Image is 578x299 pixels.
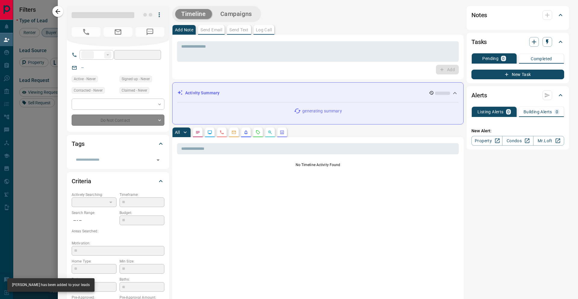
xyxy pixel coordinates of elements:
[219,130,224,135] svg: Calls
[72,27,101,37] span: No Number
[471,10,487,20] h2: Notes
[12,280,90,290] div: [PERSON_NAME] has been added to your leads
[72,137,164,151] div: Tags
[214,9,258,19] button: Campaigns
[72,192,117,197] p: Actively Searching:
[81,65,84,70] a: --
[120,192,164,197] p: Timeframe:
[280,130,284,135] svg: Agent Actions
[244,130,248,135] svg: Listing Alerts
[122,76,150,82] span: Signed up - Never
[72,210,117,216] p: Search Range:
[72,241,164,246] p: Motivation:
[74,87,103,93] span: Contacted - Never
[175,130,180,134] p: All
[175,9,212,19] button: Timeline
[120,277,164,282] p: Baths:
[524,110,552,114] p: Building Alerts
[502,56,505,61] p: 0
[471,37,487,47] h2: Tasks
[104,27,132,37] span: No Email
[507,110,510,114] p: 0
[120,259,164,264] p: Min Size:
[471,70,564,79] button: New Task
[471,88,564,102] div: Alerts
[177,162,459,168] p: No Timeline Activity Found
[185,90,219,96] p: Activity Summary
[72,277,117,282] p: Beds:
[502,136,533,146] a: Condos
[256,130,260,135] svg: Requests
[72,216,117,225] p: -- - --
[72,228,164,234] p: Areas Searched:
[207,130,212,135] svg: Lead Browsing Activity
[471,90,487,100] h2: Alerts
[471,35,564,49] div: Tasks
[72,259,117,264] p: Home Type:
[122,87,147,93] span: Claimed - Never
[72,115,164,126] div: Do Not Contact
[556,110,558,114] p: 0
[471,128,564,134] p: New Alert:
[175,28,193,32] p: Add Note
[268,130,272,135] svg: Opportunities
[177,87,458,99] div: Activity Summary
[232,130,236,135] svg: Emails
[154,156,162,164] button: Open
[72,176,91,186] h2: Criteria
[72,139,84,149] h2: Tags
[482,56,499,61] p: Pending
[471,136,502,146] a: Property
[74,76,96,82] span: Active - Never
[120,210,164,216] p: Budget:
[135,27,164,37] span: No Number
[195,130,200,135] svg: Notes
[471,8,564,22] div: Notes
[531,57,552,61] p: Completed
[72,174,164,188] div: Criteria
[533,136,564,146] a: Mr.Loft
[477,110,504,114] p: Listing Alerts
[302,108,342,114] p: generating summary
